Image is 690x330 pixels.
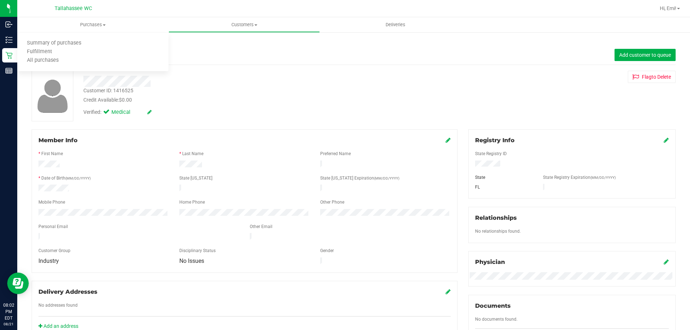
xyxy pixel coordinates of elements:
[475,259,505,265] span: Physician
[475,302,511,309] span: Documents
[475,317,517,322] span: No documents found.
[83,96,400,104] div: Credit Available:
[5,67,13,74] inline-svg: Reports
[7,273,29,294] iframe: Resource center
[38,137,78,144] span: Member Info
[38,323,78,329] a: Add an address
[38,247,70,254] label: Customer Group
[17,17,169,32] a: Purchases Summary of purchases Fulfillment All purchases
[38,223,68,230] label: Personal Email
[470,174,538,181] div: State
[179,257,204,264] span: No Issues
[38,199,65,205] label: Mobile Phone
[3,302,14,321] p: 08:02 PM EDT
[660,5,676,11] span: Hi, Emi!
[169,22,319,28] span: Customers
[17,49,62,55] span: Fulfillment
[38,257,59,264] span: Industry
[38,288,97,295] span: Delivery Addresses
[17,22,169,28] span: Purchases
[590,176,616,180] span: (MM/DD/YYYY)
[470,184,538,190] div: FL
[17,57,68,64] span: All purchases
[119,97,132,103] span: $0.00
[475,228,521,234] label: No relationships found.
[376,22,415,28] span: Deliveries
[250,223,272,230] label: Other Email
[65,176,91,180] span: (MM/DD/YYYY)
[83,87,133,94] div: Customer ID: 1416525
[17,40,91,46] span: Summary of purchases
[5,21,13,28] inline-svg: Inbound
[179,247,216,254] label: Disciplinary Status
[41,150,63,157] label: First Name
[320,17,471,32] a: Deliveries
[320,175,399,181] label: State [US_STATE] Expiration
[619,52,671,58] span: Add customer to queue
[475,150,507,157] label: State Registry ID
[628,71,676,83] button: Flagto Delete
[475,214,517,221] span: Relationships
[55,5,92,11] span: Tallahassee WC
[3,321,14,327] p: 08/21
[179,175,212,181] label: State [US_STATE]
[34,78,72,115] img: user-icon.png
[5,36,13,43] inline-svg: Inventory
[543,174,616,181] label: State Registry Expiration
[374,176,399,180] span: (MM/DD/YYYY)
[41,175,91,181] label: Date of Birth
[320,150,351,157] label: Preferred Name
[111,108,140,116] span: Medical
[615,49,676,61] button: Add customer to queue
[475,137,515,144] span: Registry Info
[169,17,320,32] a: Customers
[182,150,203,157] label: Last Name
[320,247,334,254] label: Gender
[5,52,13,59] inline-svg: Retail
[83,108,152,116] div: Verified:
[320,199,344,205] label: Other Phone
[179,199,205,205] label: Home Phone
[38,302,78,308] label: No addresses found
